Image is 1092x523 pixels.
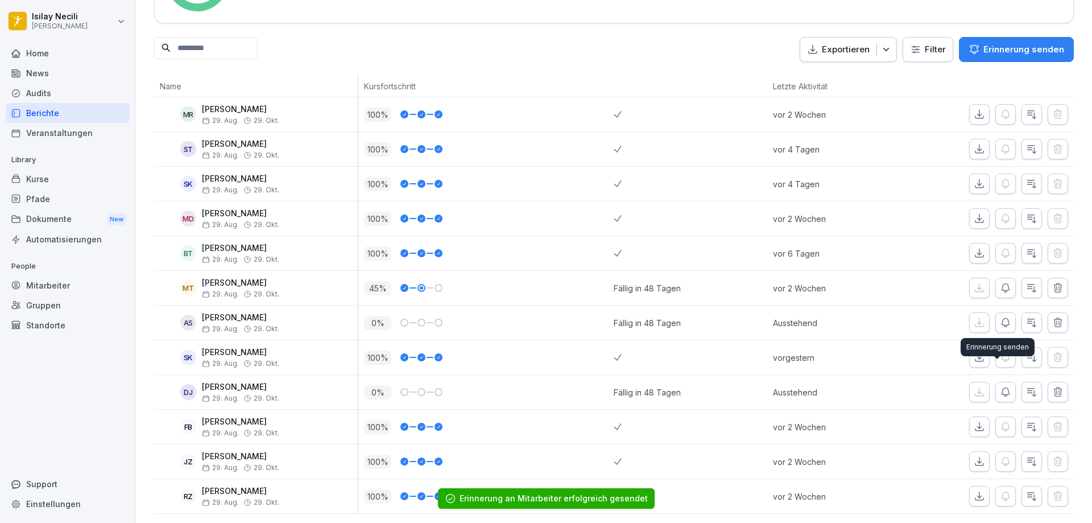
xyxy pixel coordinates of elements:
[202,174,279,184] p: [PERSON_NAME]
[202,256,239,263] span: 29. Aug.
[614,386,681,398] div: Fällig in 48 Tagen
[202,487,279,496] p: [PERSON_NAME]
[180,384,196,400] div: DJ
[180,141,196,157] div: ST
[254,394,279,402] span: 29. Okt.
[254,221,279,229] span: 29. Okt.
[180,349,196,365] div: SK
[614,317,681,329] div: Fällig in 48 Tagen
[202,139,279,149] p: [PERSON_NAME]
[364,489,391,504] p: 100 %
[773,456,895,468] p: vor 2 Wochen
[254,290,279,298] span: 29. Okt.
[773,491,895,503] p: vor 2 Wochen
[254,325,279,333] span: 29. Okt.
[773,352,895,364] p: vorgestern
[910,44,946,55] div: Filter
[773,317,895,329] p: Ausstehend
[254,117,279,125] span: 29. Okt.
[202,105,279,114] p: [PERSON_NAME]
[254,499,279,506] span: 29. Okt.
[460,493,648,504] div: Erinnerung an Mitarbeiter erfolgreich gesendet
[364,80,608,92] p: Kursfortschritt
[254,256,279,263] span: 29. Okt.
[364,108,391,122] p: 100 %
[180,280,196,296] div: MT
[364,281,391,295] p: 45 %
[202,394,239,402] span: 29. Aug.
[773,80,890,92] p: Letzte Aktivität
[6,315,130,335] a: Standorte
[364,177,391,191] p: 100 %
[202,313,279,323] p: [PERSON_NAME]
[202,209,279,219] p: [PERSON_NAME]
[6,295,130,315] a: Gruppen
[202,290,239,298] span: 29. Aug.
[6,123,130,143] a: Veranstaltungen
[6,151,130,169] p: Library
[6,494,130,514] a: Einstellungen
[614,282,681,294] div: Fällig in 48 Tagen
[983,43,1064,56] p: Erinnerung senden
[6,169,130,189] a: Kurse
[773,143,895,155] p: vor 4 Tagen
[773,386,895,398] p: Ausstehend
[364,420,391,434] p: 100 %
[6,83,130,103] a: Audits
[773,421,895,433] p: vor 2 Wochen
[773,178,895,190] p: vor 4 Tagen
[202,186,239,194] span: 29. Aug.
[364,351,391,365] p: 100 %
[254,464,279,472] span: 29. Okt.
[107,213,126,226] div: New
[202,151,239,159] span: 29. Aug.
[6,209,130,230] a: DokumenteNew
[180,454,196,470] div: JZ
[180,488,196,504] div: RZ
[180,315,196,331] div: AS
[202,221,239,229] span: 29. Aug.
[6,63,130,83] a: News
[254,360,279,368] span: 29. Okt.
[364,316,391,330] p: 0 %
[202,417,279,427] p: [PERSON_NAME]
[364,246,391,261] p: 100 %
[6,257,130,275] p: People
[254,186,279,194] span: 29. Okt.
[6,474,130,494] div: Support
[180,176,196,192] div: SK
[202,244,279,253] p: [PERSON_NAME]
[202,382,279,392] p: [PERSON_NAME]
[6,209,130,230] div: Dokumente
[6,275,130,295] a: Mitarbeiter
[6,103,130,123] a: Berichte
[180,245,196,261] div: BT
[6,43,130,63] a: Home
[822,43,870,56] p: Exportieren
[180,211,196,227] div: MD
[180,106,196,122] div: MR
[202,360,239,368] span: 29. Aug.
[364,455,391,469] p: 100 %
[773,213,895,225] p: vor 2 Wochen
[961,338,1035,356] div: Erinnerung senden
[6,189,130,209] a: Pfade
[202,278,279,288] p: [PERSON_NAME]
[364,212,391,226] p: 100 %
[202,117,239,125] span: 29. Aug.
[773,109,895,121] p: vor 2 Wochen
[364,385,391,400] p: 0 %
[6,229,130,249] a: Automatisierungen
[202,452,279,462] p: [PERSON_NAME]
[903,38,953,62] button: Filter
[180,419,196,435] div: FB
